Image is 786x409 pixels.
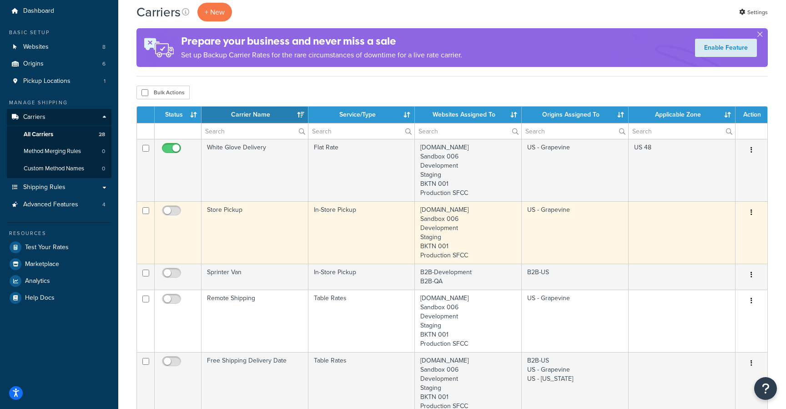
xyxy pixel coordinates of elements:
th: Carrier Name: activate to sort column ascending [202,107,308,123]
li: Carriers [7,109,111,178]
li: All Carriers [7,126,111,143]
td: Remote Shipping [202,290,308,352]
span: All Carriers [24,131,53,138]
th: Applicable Zone: activate to sort column ascending [629,107,736,123]
a: Dashboard [7,3,111,20]
span: Analytics [25,277,50,285]
td: [DOMAIN_NAME] Sandbox 006 Development Staging BKTN 001 Production SFCC [415,139,522,201]
a: Test Your Rates [7,239,111,256]
span: Help Docs [25,294,55,302]
li: Origins [7,56,111,72]
a: Advanced Features 4 [7,196,111,213]
li: Advanced Features [7,196,111,213]
li: Pickup Locations [7,73,111,90]
img: ad-rules-rateshop-fe6ec290ccb7230408bd80ed9643f0289d75e0ffd9eb532fc0e269fcd187b520.png [136,28,181,67]
span: Custom Method Names [24,165,84,173]
h4: Prepare your business and never miss a sale [181,34,462,49]
span: Pickup Locations [23,77,71,85]
td: Store Pickup [202,201,308,264]
button: + New [197,3,232,21]
td: In-Store Pickup [308,201,415,264]
span: Origins [23,60,44,68]
span: 1 [104,77,106,85]
a: All Carriers 28 [7,126,111,143]
td: White Glove Delivery [202,139,308,201]
div: Resources [7,230,111,237]
button: Bulk Actions [136,86,190,99]
td: Flat Rate [308,139,415,201]
div: Basic Setup [7,29,111,36]
td: US - Grapevine [522,139,629,201]
input: Search [415,123,521,139]
a: Method Merging Rules 0 [7,143,111,160]
input: Search [202,123,308,139]
input: Search [629,123,735,139]
a: Origins 6 [7,56,111,72]
th: Service/Type: activate to sort column ascending [308,107,415,123]
span: 6 [102,60,106,68]
td: US - Grapevine [522,290,629,352]
a: Analytics [7,273,111,289]
input: Search [308,123,415,139]
li: Websites [7,39,111,56]
span: Carriers [23,113,45,121]
td: Sprinter Van [202,264,308,290]
div: Manage Shipping [7,99,111,107]
span: Method Merging Rules [24,148,81,155]
a: Carriers [7,109,111,126]
td: B2B-US [522,264,629,290]
span: 4 [102,201,106,209]
td: In-Store Pickup [308,264,415,290]
a: Marketplace [7,256,111,272]
th: Status: activate to sort column ascending [155,107,202,123]
td: US 48 [629,139,736,201]
th: Origins Assigned To: activate to sort column ascending [522,107,629,123]
td: [DOMAIN_NAME] Sandbox 006 Development Staging BKTN 001 Production SFCC [415,201,522,264]
span: 8 [102,43,106,51]
a: Help Docs [7,290,111,306]
span: Marketplace [25,261,59,268]
li: Custom Method Names [7,160,111,177]
a: Shipping Rules [7,179,111,196]
td: [DOMAIN_NAME] Sandbox 006 Development Staging BKTN 001 Production SFCC [415,290,522,352]
td: US - Grapevine [522,201,629,264]
span: 0 [102,165,105,173]
span: Dashboard [23,7,54,15]
span: Test Your Rates [25,244,69,251]
th: Websites Assigned To: activate to sort column ascending [415,107,522,123]
span: Advanced Features [23,201,78,209]
li: Method Merging Rules [7,143,111,160]
a: Custom Method Names 0 [7,160,111,177]
th: Action [736,107,767,123]
span: 28 [99,131,105,138]
a: Settings [739,6,768,19]
p: Set up Backup Carrier Rates for the rare circumstances of downtime for a live rate carrier. [181,49,462,61]
td: B2B-Development B2B-QA [415,264,522,290]
span: 0 [102,148,105,155]
button: Open Resource Center [754,377,777,400]
td: Table Rates [308,290,415,352]
h1: Carriers [136,3,181,21]
span: Websites [23,43,49,51]
a: Websites 8 [7,39,111,56]
span: Shipping Rules [23,184,65,191]
input: Search [522,123,628,139]
a: Pickup Locations 1 [7,73,111,90]
a: Enable Feature [695,39,757,57]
